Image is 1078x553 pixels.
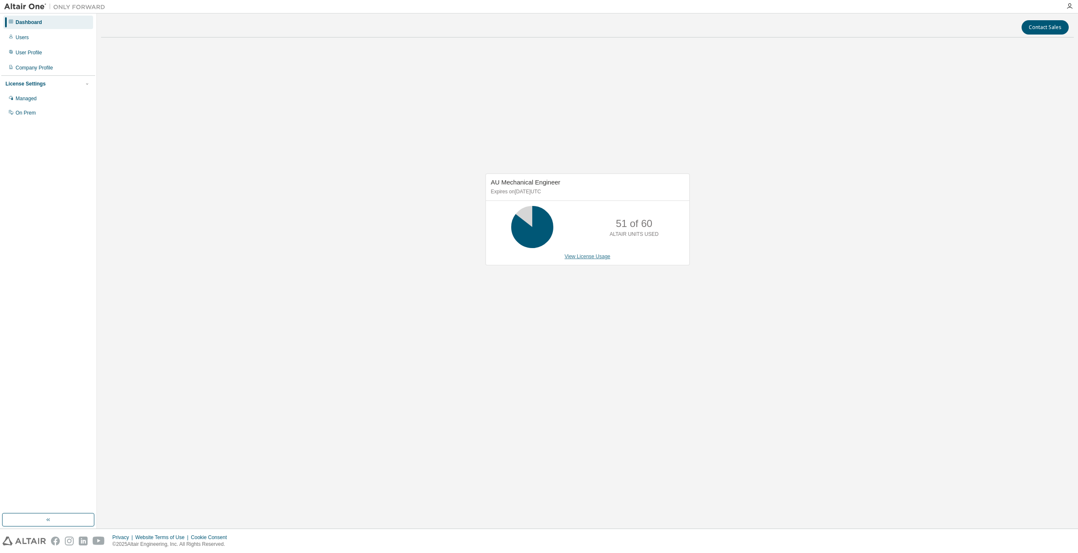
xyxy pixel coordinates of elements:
img: youtube.svg [93,537,105,545]
div: On Prem [16,110,36,116]
div: License Settings [5,80,45,87]
p: 51 of 60 [616,216,652,231]
div: Company Profile [16,64,53,71]
img: instagram.svg [65,537,74,545]
div: Cookie Consent [191,534,232,541]
div: Dashboard [16,19,42,26]
div: Privacy [112,534,135,541]
div: User Profile [16,49,42,56]
p: ALTAIR UNITS USED [610,231,659,238]
p: Expires on [DATE] UTC [491,188,682,195]
img: Altair One [4,3,109,11]
span: AU Mechanical Engineer [491,179,560,186]
img: linkedin.svg [79,537,88,545]
div: Managed [16,95,37,102]
a: View License Usage [565,254,611,259]
div: Users [16,34,29,41]
img: facebook.svg [51,537,60,545]
img: altair_logo.svg [3,537,46,545]
p: © 2025 Altair Engineering, Inc. All Rights Reserved. [112,541,232,548]
div: Website Terms of Use [135,534,191,541]
button: Contact Sales [1022,20,1069,35]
